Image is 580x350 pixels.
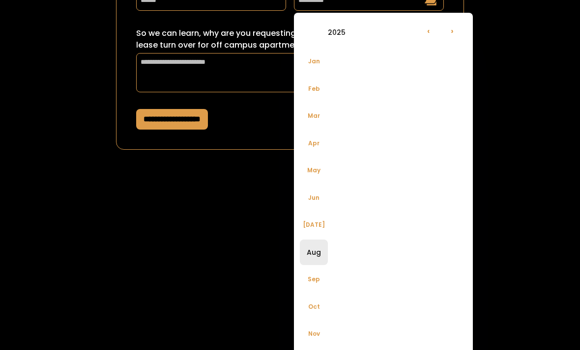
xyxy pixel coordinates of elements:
[300,49,328,75] li: Jan
[300,76,328,102] li: Feb
[300,20,374,44] li: 2025
[300,267,328,293] li: Sep
[417,19,440,42] li: ‹
[136,27,444,51] label: So we can learn, why are you requesting this date? (ex: sorority recruitment, lease turn over for...
[300,294,328,320] li: Oct
[300,321,328,347] li: Nov
[300,212,328,238] li: [DATE]
[440,19,464,42] li: ›
[300,103,328,129] li: Mar
[300,131,328,157] li: Apr
[300,240,328,266] li: Aug
[300,185,328,211] li: Jun
[300,158,328,184] li: May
